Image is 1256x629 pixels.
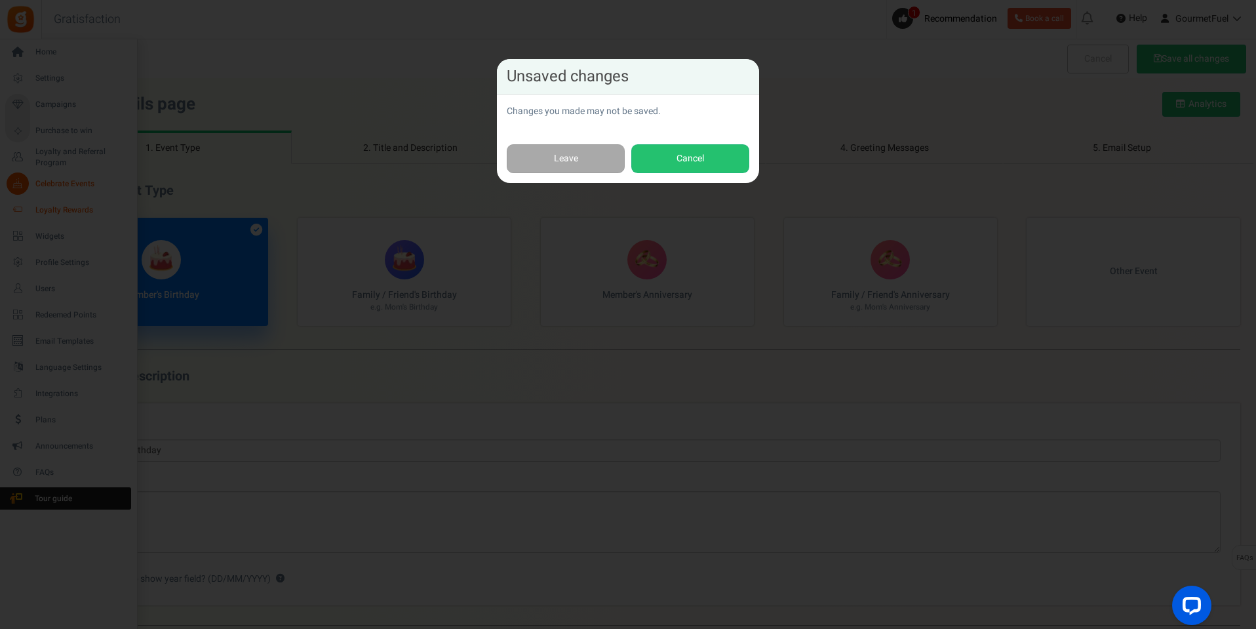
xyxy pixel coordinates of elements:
[507,69,749,85] h4: Unsaved changes
[507,144,625,174] a: Leave
[631,144,749,174] button: Cancel
[507,105,749,118] p: Changes you made may not be saved.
